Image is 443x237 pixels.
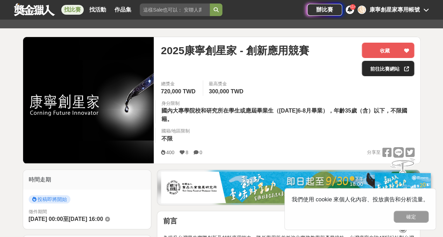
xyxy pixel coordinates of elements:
[161,172,416,203] img: b0ef2173-5a9d-47ad-b0e3-de335e335c0a.jpg
[161,128,190,135] div: 國籍/地區限制
[200,150,202,155] span: 0
[375,173,431,220] img: ff197300-f8ee-455f-a0ae-06a3645bc375.jpg
[61,5,84,15] a: 找比賽
[23,170,151,189] div: 時間走期
[292,196,429,202] span: 我們使用 cookie 來個人化內容、投放廣告和分析流量。
[140,3,210,16] input: 這樣Sale也可以： 安聯人壽創意銷售法募集
[394,211,429,223] button: 確定
[209,80,245,87] span: 最高獎金
[358,6,366,14] div: 康
[166,150,174,155] span: 400
[29,216,63,222] span: [DATE] 00:00
[161,88,195,94] span: 720,000 TWD
[29,209,47,214] span: 徵件期間
[63,216,69,222] span: 至
[350,5,356,9] span: 11+
[369,6,420,14] div: 康寧創星家專用帳號
[161,43,309,58] span: 2025康寧創星家 - 創新應用競賽
[86,5,109,15] a: 找活動
[161,80,197,87] span: 總獎金
[186,150,188,155] span: 8
[362,43,414,58] button: 收藏
[23,60,154,141] img: Cover Image
[161,108,407,122] span: 國內大專學院校和研究所在學生或應屆畢業生（[DATE]6-8月畢業），年齡35歲（含）以下，不限國籍。
[69,216,103,222] span: [DATE] 16:00
[367,147,380,158] span: 分享至
[29,195,70,203] span: 投稿即將開始
[307,4,342,16] a: 辦比賽
[161,100,414,107] div: 身分限制
[161,136,172,142] span: 不限
[362,61,414,76] a: 前往比賽網站
[112,5,134,15] a: 作品集
[163,217,177,225] strong: 前言
[209,88,243,94] span: 300,000 TWD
